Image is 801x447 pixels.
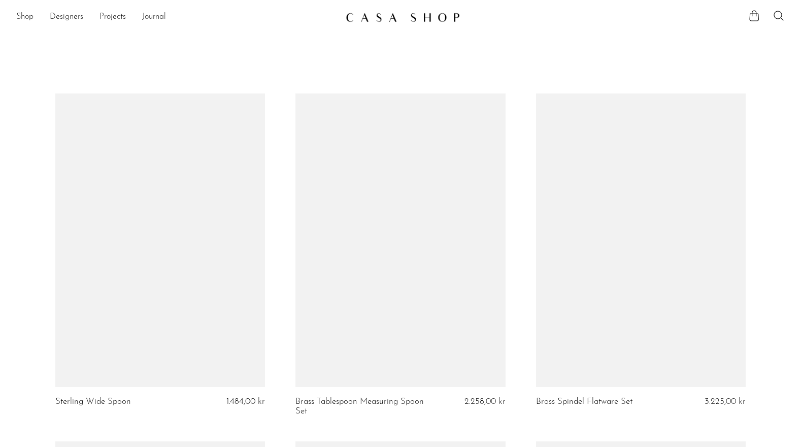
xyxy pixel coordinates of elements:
[16,9,338,26] nav: Desktop navigation
[536,397,632,406] a: Brass Spindel Flatware Set
[705,397,746,406] span: 3.225,00 kr
[16,11,34,24] a: Shop
[295,397,436,416] a: Brass Tablespoon Measuring Spoon Set
[464,397,506,406] span: 2.258,00 kr
[16,9,338,26] ul: NEW HEADER MENU
[99,11,126,24] a: Projects
[55,397,131,406] a: Sterling Wide Spoon
[50,11,83,24] a: Designers
[226,397,265,406] span: 1.484,00 kr
[142,11,166,24] a: Journal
